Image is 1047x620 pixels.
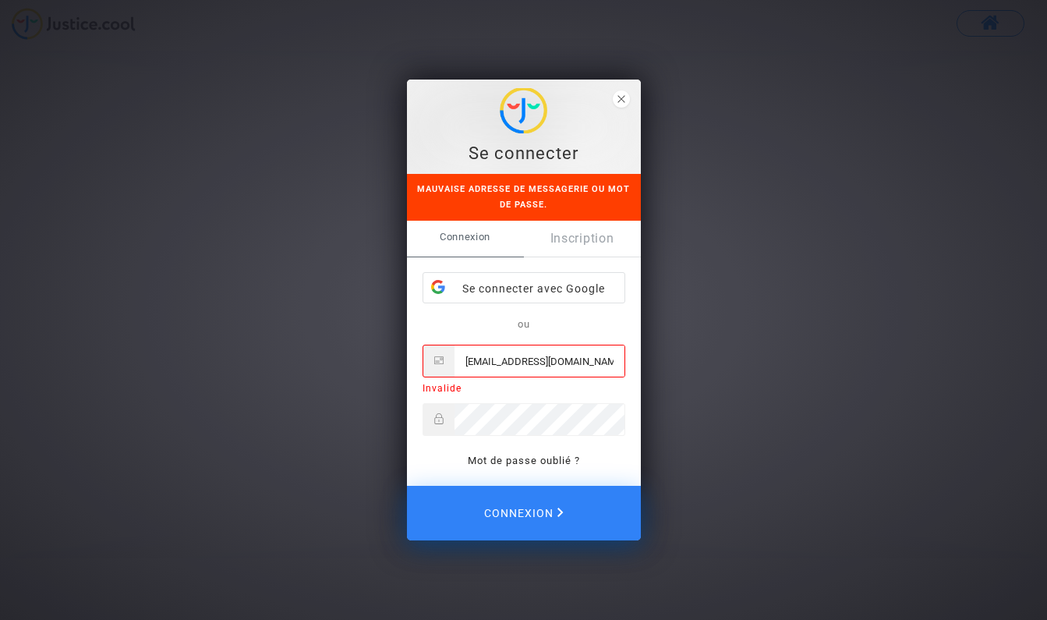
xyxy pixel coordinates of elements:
button: Connexion [407,486,641,540]
div: Invalide [423,381,625,395]
span: Connexion [407,221,524,253]
div: Se connecter avec Google [423,273,624,304]
span: close [613,90,630,108]
span: Connexion [484,497,564,530]
input: Email [455,345,624,377]
a: Inscription [524,221,641,257]
div: Se connecter [416,142,632,165]
input: Password [455,404,624,435]
span: Mauvaise adresse de messagerie ou mot de passe. [417,184,630,210]
span: ou [518,318,530,330]
a: Mot de passe oublié ? [468,455,580,466]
